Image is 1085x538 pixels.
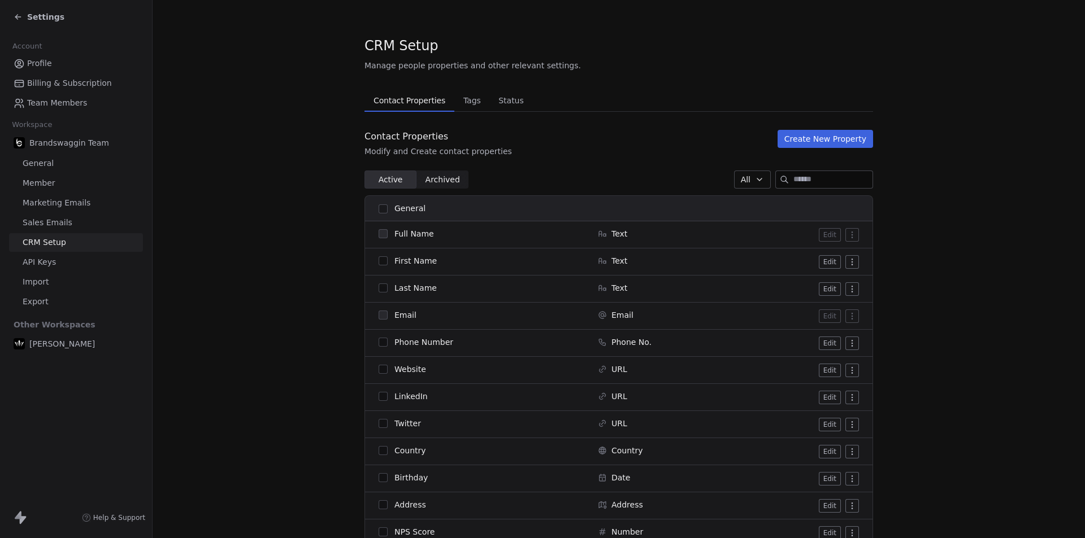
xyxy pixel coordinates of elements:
[394,445,426,456] span: Country
[23,237,66,248] span: CRM Setup
[394,391,428,402] span: LinkedIn
[82,513,145,522] a: Help & Support
[394,526,435,537] span: NPS Score
[611,255,627,266] span: Text
[23,177,55,189] span: Member
[394,309,416,321] span: Email
[364,130,512,143] div: Contact Properties
[819,445,841,458] button: Edit
[394,282,437,294] span: Last Name
[23,158,54,169] span: General
[819,418,841,431] button: Edit
[364,60,581,71] span: Manage people properties and other relevant settings.
[426,174,460,186] span: Archived
[819,364,841,377] button: Edit
[7,38,47,55] span: Account
[27,77,112,89] span: Billing & Subscription
[611,526,643,537] span: Number
[23,276,49,288] span: Import
[819,228,841,242] button: Edit
[394,255,437,266] span: First Name
[9,154,143,173] a: General
[9,316,100,334] span: Other Workspaces
[611,228,627,239] span: Text
[394,336,453,348] span: Phone Number
[29,338,95,349] span: [PERSON_NAME]
[9,94,143,112] a: Team Members
[93,513,145,522] span: Help & Support
[778,130,873,148] button: Create New Property
[394,228,434,239] span: Full Name
[394,499,426,510] span: Address
[611,391,627,402] span: URL
[9,273,143,291] a: Import
[611,472,630,483] span: Date
[9,213,143,232] a: Sales Emails
[611,364,627,375] span: URL
[819,472,841,485] button: Edit
[9,54,143,73] a: Profile
[23,256,56,268] span: API Keys
[9,174,143,193] a: Member
[364,146,512,157] div: Modify and Create contact properties
[14,11,64,23] a: Settings
[494,93,528,108] span: Status
[611,309,633,321] span: Email
[819,282,841,296] button: Edit
[611,282,627,294] span: Text
[394,472,428,483] span: Birthday
[23,217,72,229] span: Sales Emails
[741,174,750,186] span: All
[394,364,426,375] span: Website
[459,93,485,108] span: Tags
[819,499,841,513] button: Edit
[394,203,426,215] span: General
[819,309,841,323] button: Edit
[27,97,87,109] span: Team Members
[14,338,25,349] img: Untitled%20design%20(2).png
[819,336,841,350] button: Edit
[29,137,109,148] span: Brandswaggin Team
[9,292,143,311] a: Export
[611,336,652,348] span: Phone No.
[394,418,421,429] span: Twitter
[9,74,143,93] a: Billing & Subscription
[7,116,57,133] span: Workspace
[14,137,25,148] img: Untitled%20design%20(7).jpg
[819,255,841,269] button: Edit
[9,194,143,212] a: Marketing Emails
[369,93,450,108] span: Contact Properties
[9,233,143,252] a: CRM Setup
[27,11,64,23] span: Settings
[27,58,52,69] span: Profile
[819,391,841,404] button: Edit
[23,197,90,209] span: Marketing Emails
[611,445,643,456] span: Country
[23,296,49,308] span: Export
[611,418,627,429] span: URL
[9,253,143,272] a: API Keys
[611,499,643,510] span: Address
[364,37,438,54] span: CRM Setup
